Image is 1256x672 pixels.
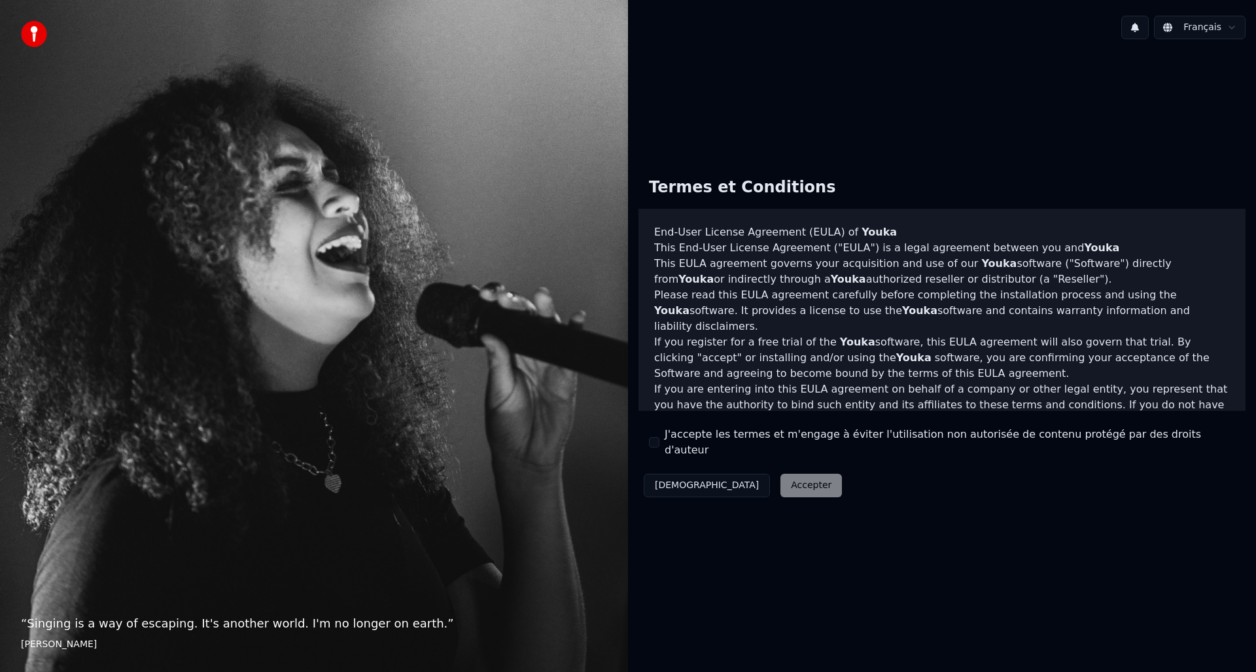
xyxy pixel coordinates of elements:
[644,474,770,497] button: [DEMOGRAPHIC_DATA]
[1084,241,1119,254] span: Youka
[654,304,689,317] span: Youka
[665,427,1235,458] label: J'accepte les termes et m'engage à éviter l'utilisation non autorisée de contenu protégé par des ...
[831,273,866,285] span: Youka
[862,226,897,238] span: Youka
[638,167,846,209] div: Termes et Conditions
[654,334,1230,381] p: If you register for a free trial of the software, this EULA agreement will also govern that trial...
[654,224,1230,240] h3: End-User License Agreement (EULA) of
[896,351,932,364] span: Youka
[654,381,1230,444] p: If you are entering into this EULA agreement on behalf of a company or other legal entity, you re...
[21,638,607,651] footer: [PERSON_NAME]
[902,304,937,317] span: Youka
[654,256,1230,287] p: This EULA agreement governs your acquisition and use of our software ("Software") directly from o...
[654,287,1230,334] p: Please read this EULA agreement carefully before completing the installation process and using th...
[840,336,875,348] span: Youka
[981,257,1017,270] span: Youka
[21,614,607,633] p: “ Singing is a way of escaping. It's another world. I'm no longer on earth. ”
[21,21,47,47] img: youka
[654,240,1230,256] p: This End-User License Agreement ("EULA") is a legal agreement between you and
[678,273,714,285] span: Youka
